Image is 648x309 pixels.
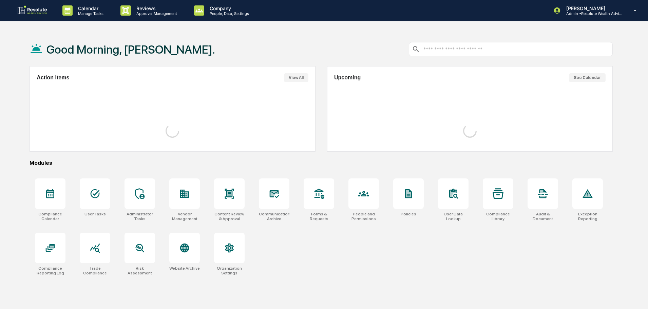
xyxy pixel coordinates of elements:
div: Vendor Management [169,212,200,221]
div: User Data Lookup [438,212,469,221]
p: People, Data, Settings [204,11,252,16]
div: Forms & Requests [304,212,334,221]
button: View All [284,73,308,82]
p: Company [204,5,252,11]
div: Modules [30,160,613,166]
div: People and Permissions [348,212,379,221]
div: Compliance Library [483,212,513,221]
div: Content Review & Approval [214,212,245,221]
p: [PERSON_NAME] [561,5,624,11]
div: Trade Compliance [80,266,110,275]
div: Policies [401,212,416,216]
h1: Good Morning, [PERSON_NAME]. [46,43,215,56]
h2: Action Items [37,75,69,81]
p: Manage Tasks [73,11,107,16]
div: Compliance Calendar [35,212,65,221]
div: Risk Assessment [125,266,155,275]
img: logo [16,5,49,16]
button: See Calendar [569,73,606,82]
div: User Tasks [84,212,106,216]
div: Organization Settings [214,266,245,275]
div: Exception Reporting [572,212,603,221]
div: Audit & Document Logs [528,212,558,221]
p: Admin • Resolute Wealth Advisor [561,11,624,16]
div: Compliance Reporting Log [35,266,65,275]
div: Website Archive [169,266,200,271]
div: Communications Archive [259,212,289,221]
p: Calendar [73,5,107,11]
h2: Upcoming [334,75,361,81]
p: Approval Management [131,11,180,16]
div: Administrator Tasks [125,212,155,221]
p: Reviews [131,5,180,11]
